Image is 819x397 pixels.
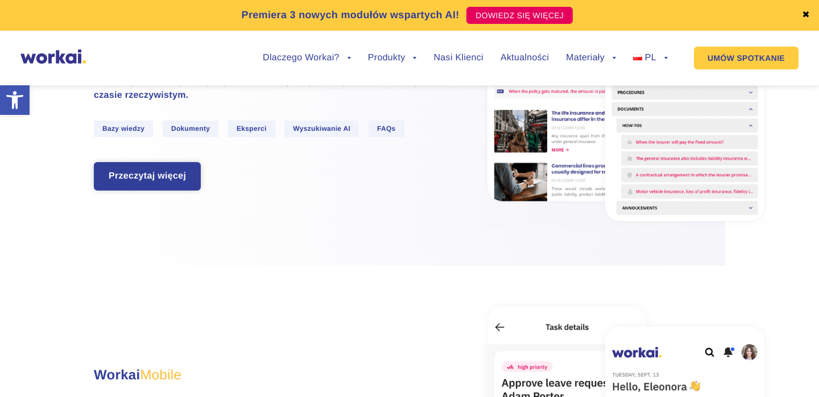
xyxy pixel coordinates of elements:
iframe: Popup CTA [6,299,313,391]
span: Wyszukiwanie AI [284,121,359,137]
span: Bazy wiedzy [94,121,153,137]
span: PL [645,53,656,63]
span: Dokumenty [163,121,218,137]
p: Premiera 3 nowych modułów wspartych AI! [242,7,460,23]
a: UMÓW SPOTKANIE [694,47,799,69]
strong: mierz zasięgi za pomocą narzędzi analizy w czasie rzeczywistym. [94,77,429,100]
a: DOWIEDZ SIĘ WIĘCEJ [466,7,573,24]
span: FAQs [369,121,404,137]
a: Dlaczego Workai? [263,53,351,63]
a: Nasi Klienci [433,53,483,63]
a: ✖ [802,11,810,20]
a: Materiały [566,53,616,63]
a: Przeczytaj więcej [95,163,200,189]
span: Eksperci [228,121,275,137]
a: Aktualności [500,53,549,63]
a: Produkty [368,53,417,63]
